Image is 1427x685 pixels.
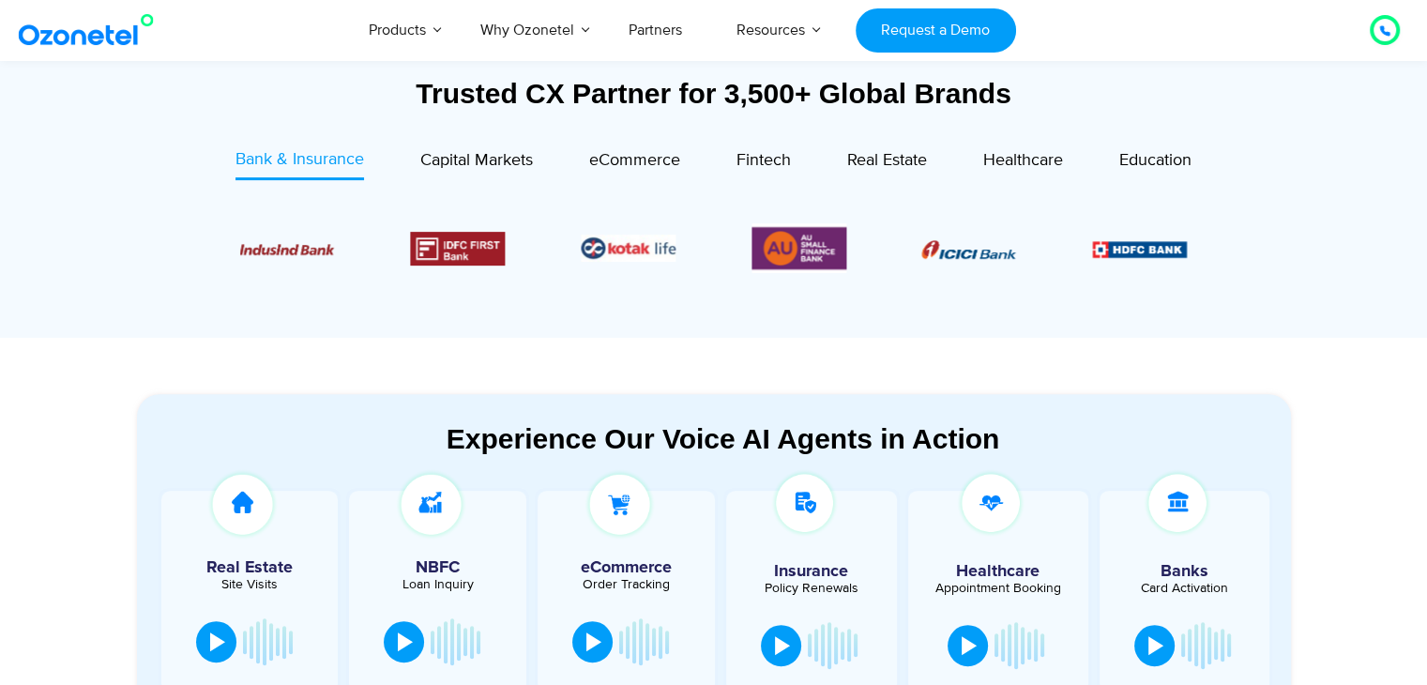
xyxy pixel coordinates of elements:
[1119,150,1192,171] span: Education
[589,150,680,171] span: eCommerce
[922,240,1017,259] img: Picture8.png
[171,578,329,591] div: Site Visits
[137,77,1291,110] div: Trusted CX Partner for 3,500+ Global Brands
[240,223,1188,273] div: Image Carousel
[1119,147,1192,179] a: Education
[736,150,791,171] span: Fintech
[547,559,706,576] h5: eCommerce
[581,235,676,262] img: Picture26.jpg
[235,147,364,180] a: Bank & Insurance
[751,223,846,273] div: 6 / 6
[239,237,334,260] div: 3 / 6
[410,232,505,266] div: 4 / 6
[922,563,1074,580] h5: Healthcare
[983,150,1063,171] span: Healthcare
[581,235,676,262] div: 5 / 6
[847,150,927,171] span: Real Estate
[235,149,364,170] span: Bank & Insurance
[922,237,1017,260] div: 1 / 6
[358,578,517,591] div: Loan Inquiry
[1093,237,1188,260] div: 2 / 6
[1093,241,1188,257] img: Picture9.png
[847,147,927,179] a: Real Estate
[1109,563,1261,580] h5: Banks
[358,559,517,576] h5: NBFC
[736,563,888,580] h5: Insurance
[420,147,533,179] a: Capital Markets
[751,223,846,273] img: Picture13.png
[983,147,1063,179] a: Healthcare
[736,582,888,595] div: Policy Renewals
[922,582,1074,595] div: Appointment Booking
[420,150,533,171] span: Capital Markets
[156,422,1291,455] div: Experience Our Voice AI Agents in Action
[736,147,791,179] a: Fintech
[856,8,1016,53] a: Request a Demo
[171,559,329,576] h5: Real Estate
[239,244,334,255] img: Picture10.png
[547,578,706,591] div: Order Tracking
[410,232,505,266] img: Picture12.png
[589,147,680,179] a: eCommerce
[1109,582,1261,595] div: Card Activation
